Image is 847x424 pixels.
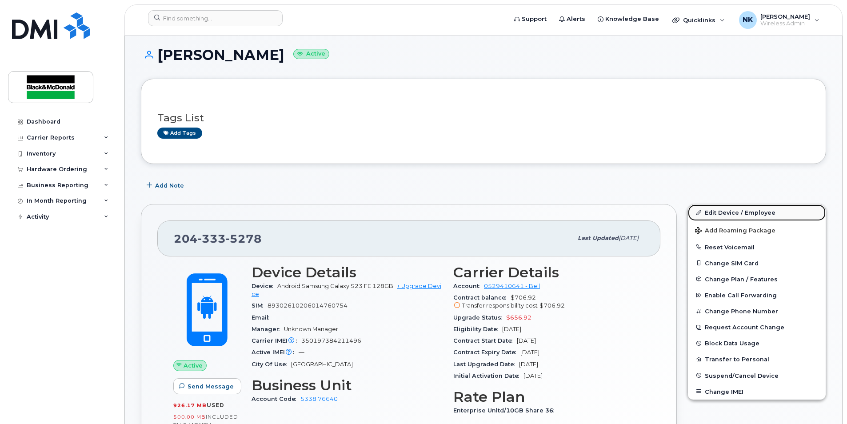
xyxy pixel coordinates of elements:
[252,377,443,393] h3: Business Unit
[173,402,207,408] span: 926.17 MB
[453,361,519,368] span: Last Upgraded Date
[523,372,543,379] span: [DATE]
[453,407,558,414] span: Enterprise Unltd/10GB Share 36
[157,112,810,124] h3: Tags List
[688,287,826,303] button: Enable Call Forwarding
[252,264,443,280] h3: Device Details
[252,326,284,332] span: Manager
[453,372,523,379] span: Initial Activation Date
[688,255,826,271] button: Change SIM Card
[277,283,393,289] span: Android Samsung Galaxy S23 FE 128GB
[284,326,338,332] span: Unknown Manager
[519,361,538,368] span: [DATE]
[705,372,779,379] span: Suspend/Cancel Device
[252,361,291,368] span: City Of Use
[688,319,826,335] button: Request Account Change
[453,264,644,280] h3: Carrier Details
[453,314,506,321] span: Upgrade Status
[188,382,234,391] span: Send Message
[198,232,226,245] span: 333
[688,271,826,287] button: Change Plan / Features
[484,283,540,289] a: 0529410641 - Bell
[453,326,502,332] span: Eligibility Date
[157,128,202,139] a: Add tags
[155,181,184,190] span: Add Note
[705,276,778,282] span: Change Plan / Features
[252,302,268,309] span: SIM
[141,47,826,63] h1: [PERSON_NAME]
[174,232,262,245] span: 204
[141,177,192,193] button: Add Note
[688,303,826,319] button: Change Phone Number
[293,49,329,59] small: Active
[539,302,565,309] span: $706.92
[252,396,300,402] span: Account Code
[517,337,536,344] span: [DATE]
[299,349,304,356] span: —
[300,396,338,402] a: 5338.76640
[705,292,777,299] span: Enable Call Forwarding
[462,302,538,309] span: Transfer responsibility cost
[506,314,531,321] span: $656.92
[453,294,511,301] span: Contract balance
[688,368,826,384] button: Suspend/Cancel Device
[173,414,206,420] span: 500.00 MB
[207,402,224,408] span: used
[502,326,521,332] span: [DATE]
[184,361,203,370] span: Active
[273,314,279,321] span: —
[226,232,262,245] span: 5278
[688,204,826,220] a: Edit Device / Employee
[453,294,644,310] span: $706.92
[301,337,361,344] span: 350197384211496
[173,378,241,394] button: Send Message
[578,235,619,241] span: Last updated
[688,221,826,239] button: Add Roaming Package
[252,337,301,344] span: Carrier IMEI
[453,389,644,405] h3: Rate Plan
[688,239,826,255] button: Reset Voicemail
[453,349,520,356] span: Contract Expiry Date
[252,314,273,321] span: Email
[688,335,826,351] button: Block Data Usage
[252,283,277,289] span: Device
[688,351,826,367] button: Transfer to Personal
[291,361,353,368] span: [GEOGRAPHIC_DATA]
[252,349,299,356] span: Active IMEI
[688,384,826,400] button: Change IMEI
[695,227,775,236] span: Add Roaming Package
[453,283,484,289] span: Account
[520,349,539,356] span: [DATE]
[619,235,639,241] span: [DATE]
[268,302,348,309] span: 89302610206014760754
[453,337,517,344] span: Contract Start Date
